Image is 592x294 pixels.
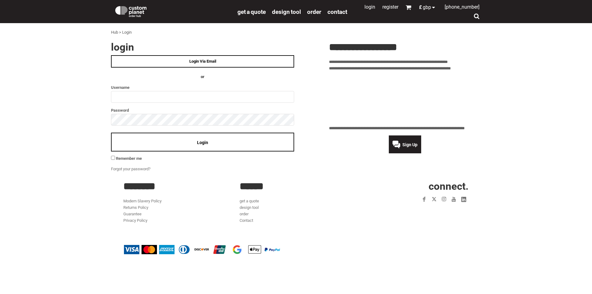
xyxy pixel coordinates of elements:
[419,5,423,10] span: £
[119,29,121,36] div: >
[189,59,216,64] span: Login Via Email
[237,8,266,15] a: get a quote
[124,245,139,254] img: Visa
[111,107,294,114] label: Password
[240,205,259,210] a: design tool
[123,205,148,210] a: Returns Policy
[364,4,375,10] a: Login
[384,208,469,215] iframe: Customer reviews powered by Trustpilot
[307,8,321,15] a: order
[240,218,253,223] a: Contact
[402,142,417,147] span: Sign Up
[445,4,479,10] span: [PHONE_NUMBER]
[111,74,294,80] h4: OR
[123,212,142,216] a: Guarantee
[114,5,148,17] img: Custom Planet
[212,245,227,254] img: China UnionPay
[123,218,147,223] a: Privacy Policy
[111,156,115,160] input: Remember me
[194,245,210,254] img: Discover
[265,248,280,251] img: PayPal
[111,84,294,91] label: Username
[240,212,249,216] a: order
[111,2,234,20] a: Custom Planet
[159,245,175,254] img: American Express
[382,4,398,10] a: Register
[142,245,157,254] img: Mastercard
[423,5,431,10] span: GBP
[111,55,294,68] a: Login Via Email
[229,245,245,254] img: Google Pay
[116,156,142,161] span: Remember me
[111,167,150,171] a: Forgot your password?
[327,8,347,15] a: Contact
[356,181,469,191] h2: CONNECT.
[272,8,301,15] a: design tool
[329,75,481,122] iframe: Customer reviews powered by Trustpilot
[122,29,132,36] div: Login
[247,245,262,254] img: Apple Pay
[177,245,192,254] img: Diners Club
[197,140,208,145] span: Login
[111,42,294,52] h2: Login
[123,199,162,203] a: Modern Slavery Policy
[240,199,259,203] a: get a quote
[111,30,118,35] a: Hub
